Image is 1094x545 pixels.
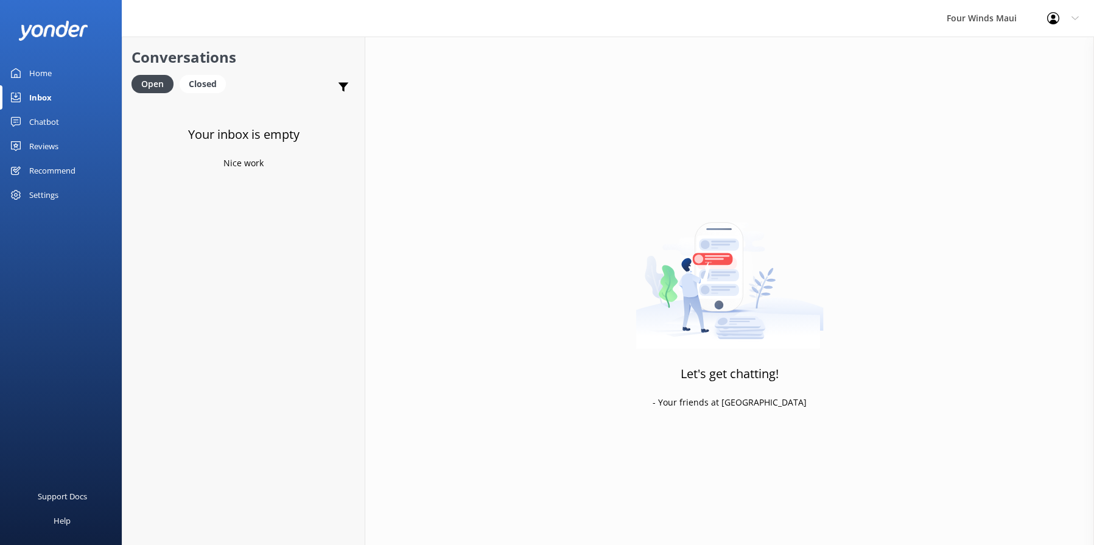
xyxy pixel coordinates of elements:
div: Home [29,61,52,85]
h2: Conversations [131,46,356,69]
div: Chatbot [29,110,59,134]
a: Open [131,77,180,90]
div: Closed [180,75,226,93]
p: Nice work [223,156,264,170]
h3: Your inbox is empty [188,125,300,144]
h3: Let's get chatting! [681,364,779,384]
div: Settings [29,183,58,207]
img: artwork of a man stealing a conversation from at giant smartphone [636,197,824,349]
div: Help [54,508,71,533]
img: yonder-white-logo.png [18,21,88,41]
p: - Your friends at [GEOGRAPHIC_DATA] [653,396,807,409]
div: Support Docs [38,484,87,508]
div: Open [131,75,174,93]
div: Reviews [29,134,58,158]
a: Closed [180,77,232,90]
div: Recommend [29,158,75,183]
div: Inbox [29,85,52,110]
